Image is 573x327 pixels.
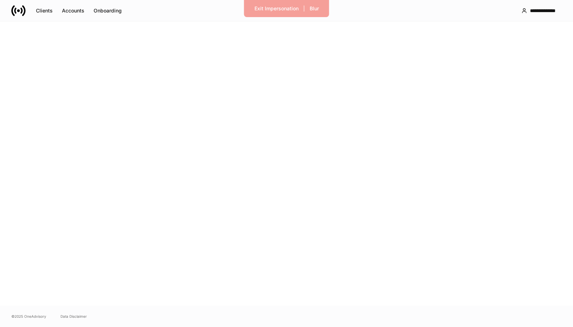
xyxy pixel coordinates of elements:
a: Data Disclaimer [61,313,87,319]
div: Exit Impersonation [254,5,299,12]
span: © 2025 OneAdvisory [11,313,46,319]
button: Onboarding [89,5,126,16]
button: Accounts [57,5,89,16]
div: Accounts [62,7,84,14]
div: Blur [310,5,319,12]
div: Clients [36,7,53,14]
button: Exit Impersonation [250,3,303,14]
button: Blur [305,3,324,14]
button: Clients [31,5,57,16]
div: Onboarding [94,7,122,14]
